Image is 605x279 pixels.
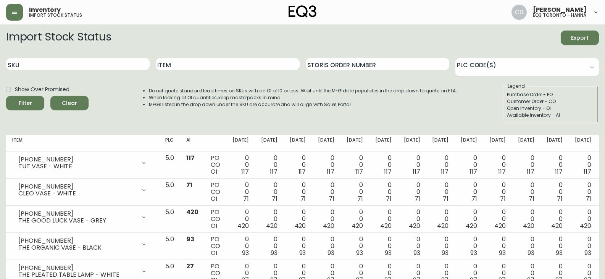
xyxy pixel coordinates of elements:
[533,13,586,18] h5: eq3 toronto - hanna
[149,94,457,101] li: When looking at OI quantities, keep masterpacks in mind.
[12,155,153,171] div: [PHONE_NUMBER]TUT VASE - WHITE
[586,194,591,203] span: 71
[386,194,392,203] span: 71
[398,135,426,152] th: [DATE]
[437,221,449,230] span: 420
[575,182,591,202] div: 0 0
[575,209,591,229] div: 0 0
[489,155,506,175] div: 0 0
[561,31,599,45] button: Export
[461,209,477,229] div: 0 0
[375,182,392,202] div: 0 0
[232,236,249,256] div: 0 0
[518,182,534,202] div: 0 0
[237,221,249,230] span: 420
[432,182,449,202] div: 0 0
[540,135,569,152] th: [DATE]
[299,248,306,257] span: 93
[290,236,306,256] div: 0 0
[384,167,392,176] span: 117
[318,182,334,202] div: 0 0
[159,135,180,152] th: PLC
[261,236,277,256] div: 0 0
[404,182,420,202] div: 0 0
[404,209,420,229] div: 0 0
[455,135,483,152] th: [DATE]
[211,155,220,175] div: PO CO
[149,101,457,108] li: MFGs listed in the drop down under the SKU are accurate and will align with Sales Portal.
[298,167,306,176] span: 117
[12,236,153,253] div: [PHONE_NUMBER]THE ORGANIC VASE - BLACK
[461,236,477,256] div: 0 0
[18,210,136,217] div: [PHONE_NUMBER]
[507,105,594,112] div: Open Inventory - OI
[415,194,420,203] span: 71
[211,236,220,256] div: PO CO
[469,167,477,176] span: 117
[470,248,477,257] span: 93
[357,194,363,203] span: 71
[18,183,136,190] div: [PHONE_NUMBER]
[29,13,82,18] h5: import stock status
[507,91,594,98] div: Purchase Order - PO
[186,181,192,189] span: 71
[518,209,534,229] div: 0 0
[211,221,217,230] span: OI
[6,31,111,45] h2: Import Stock Status
[211,248,217,257] span: OI
[584,167,591,176] span: 117
[347,182,363,202] div: 0 0
[261,182,277,202] div: 0 0
[261,209,277,229] div: 0 0
[6,96,44,110] button: Filter
[159,206,180,233] td: 5.0
[557,194,563,203] span: 71
[499,248,506,257] span: 93
[18,237,136,244] div: [PHONE_NUMBER]
[318,155,334,175] div: 0 0
[6,135,159,152] th: Item
[489,236,506,256] div: 0 0
[12,209,153,226] div: [PHONE_NUMBER]THE GOOD LUCK VASE - GREY
[272,194,277,203] span: 71
[289,5,317,18] img: logo
[523,221,534,230] span: 420
[551,221,563,230] span: 420
[312,135,340,152] th: [DATE]
[483,135,512,152] th: [DATE]
[328,248,334,257] span: 93
[211,167,217,176] span: OI
[18,264,136,271] div: [PHONE_NUMBER]
[232,209,249,229] div: 0 0
[186,153,195,162] span: 117
[29,7,61,13] span: Inventory
[507,112,594,119] div: Available Inventory - AI
[527,167,534,176] span: 117
[18,190,136,197] div: CLEO VASE - WHITE
[300,194,306,203] span: 71
[555,167,563,176] span: 117
[232,182,249,202] div: 0 0
[507,98,594,105] div: Customer Order - CO
[159,152,180,179] td: 5.0
[159,179,180,206] td: 5.0
[327,167,334,176] span: 117
[186,208,198,216] span: 420
[584,248,591,257] span: 93
[226,135,255,152] th: [DATE]
[340,135,369,152] th: [DATE]
[347,155,363,175] div: 0 0
[533,7,587,13] span: [PERSON_NAME]
[461,182,477,202] div: 0 0
[442,248,449,257] span: 93
[443,194,449,203] span: 71
[149,87,457,94] li: Do not quote standard lead times on SKUs with an OI of 10 or less. Wait until the MFG date popula...
[580,221,591,230] span: 420
[186,235,194,244] span: 93
[352,221,363,230] span: 420
[567,33,593,43] span: Export
[375,236,392,256] div: 0 0
[518,236,534,256] div: 0 0
[241,167,249,176] span: 117
[266,221,277,230] span: 420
